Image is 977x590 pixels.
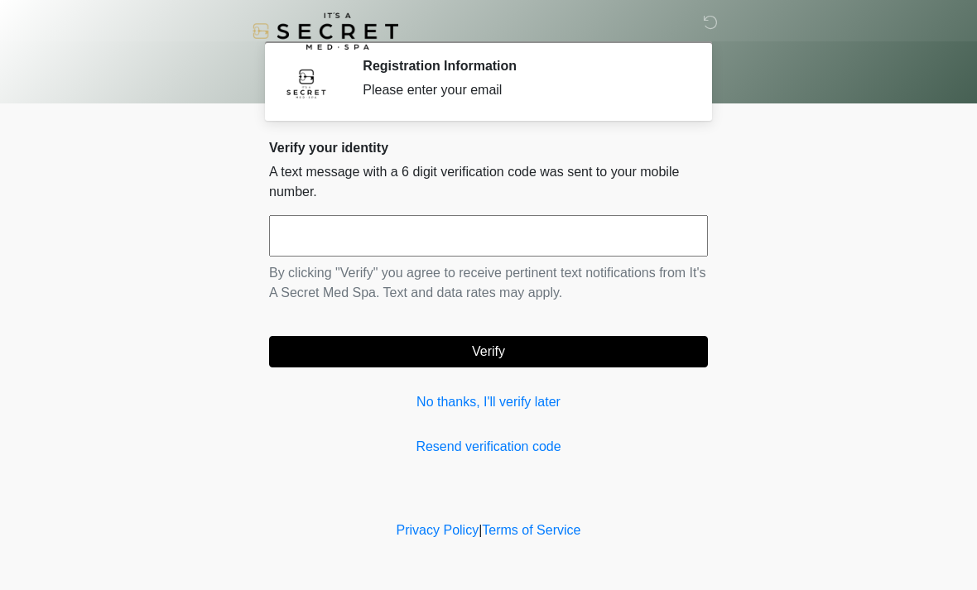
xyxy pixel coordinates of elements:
[397,523,479,537] a: Privacy Policy
[363,80,683,100] div: Please enter your email
[269,263,708,303] p: By clicking "Verify" you agree to receive pertinent text notifications from It's A Secret Med Spa...
[269,140,708,156] h2: Verify your identity
[482,523,580,537] a: Terms of Service
[269,162,708,202] p: A text message with a 6 digit verification code was sent to your mobile number.
[363,58,683,74] h2: Registration Information
[282,58,331,108] img: Agent Avatar
[253,12,398,50] img: It's A Secret Med Spa Logo
[269,392,708,412] a: No thanks, I'll verify later
[269,336,708,367] button: Verify
[269,437,708,457] a: Resend verification code
[479,523,482,537] a: |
